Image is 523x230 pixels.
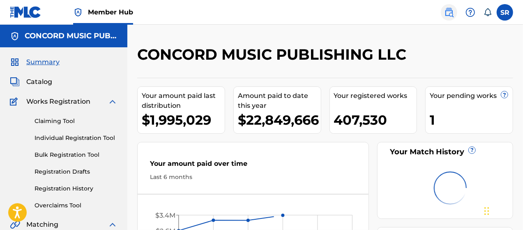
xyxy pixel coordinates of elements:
a: Bulk Registration Tool [35,151,118,159]
div: Amount paid to date this year [238,91,321,111]
span: Works Registration [26,97,90,107]
div: Your Match History [388,146,502,158]
img: Works Registration [10,97,21,107]
div: $1,995,029 [142,111,225,129]
div: User Menu [497,4,513,21]
span: ? [469,147,475,153]
a: Claiming Tool [35,117,118,125]
a: Individual Registration Tool [35,134,118,142]
a: CatalogCatalog [10,77,52,87]
div: Drag [484,199,489,223]
span: Matching [26,220,58,230]
div: Your amount paid last distribution [142,91,225,111]
div: Notifications [484,8,492,16]
img: preloader [434,172,467,204]
div: 1 [430,111,513,129]
a: Public Search [441,4,457,21]
iframe: Chat Widget [482,191,523,230]
span: Summary [26,57,60,67]
img: Accounts [10,31,20,41]
img: Matching [10,220,20,230]
div: Your registered works [334,91,417,101]
h5: CONCORD MUSIC PUBLISHING LLC [25,31,118,41]
a: SummarySummary [10,57,60,67]
img: search [444,7,454,17]
a: Registration Drafts [35,167,118,176]
h2: CONCORD MUSIC PUBLISHING LLC [137,45,410,64]
img: MLC Logo [10,6,41,18]
img: Top Rightsholder [73,7,83,17]
span: ? [501,91,508,98]
img: help [465,7,475,17]
img: Catalog [10,77,20,87]
a: Registration History [35,184,118,193]
tspan: $3.4M [155,211,175,219]
img: Summary [10,57,20,67]
div: 407,530 [334,111,417,129]
div: Last 6 months [150,173,356,181]
img: expand [108,220,118,230]
div: $22,849,666 [238,111,321,129]
img: expand [108,97,118,107]
a: Overclaims Tool [35,201,118,210]
div: Help [462,4,479,21]
span: Member Hub [88,7,133,17]
div: Your pending works [430,91,513,101]
span: Catalog [26,77,52,87]
div: Your amount paid over time [150,159,356,173]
